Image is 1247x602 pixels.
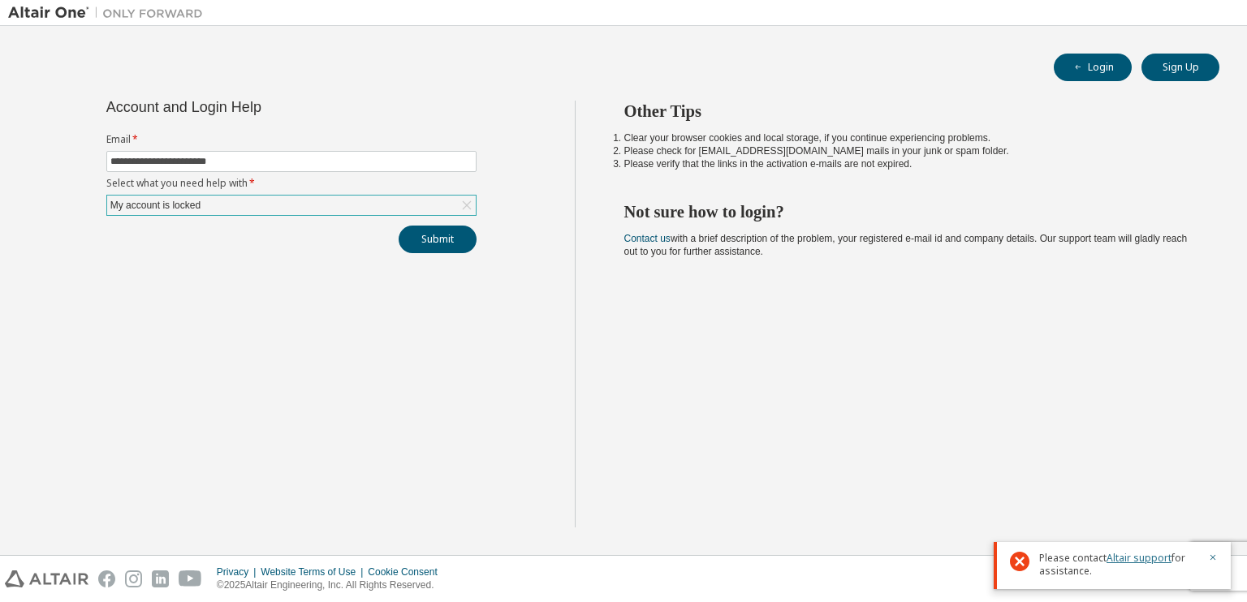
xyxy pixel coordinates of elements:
[261,565,368,578] div: Website Terms of Use
[106,177,477,190] label: Select what you need help with
[217,578,447,592] p: © 2025 Altair Engineering, Inc. All Rights Reserved.
[624,157,1191,170] li: Please verify that the links in the activation e-mails are not expired.
[624,131,1191,144] li: Clear your browser cookies and local storage, if you continue experiencing problems.
[624,144,1191,157] li: Please check for [EMAIL_ADDRESS][DOMAIN_NAME] mails in your junk or spam folder.
[624,201,1191,222] h2: Not sure how to login?
[106,133,477,146] label: Email
[107,196,476,215] div: My account is locked
[125,570,142,587] img: instagram.svg
[179,570,202,587] img: youtube.svg
[1039,552,1198,578] span: Please contact for assistance.
[1054,54,1132,81] button: Login
[98,570,115,587] img: facebook.svg
[5,570,88,587] img: altair_logo.svg
[1141,54,1219,81] button: Sign Up
[1107,551,1171,565] a: Altair support
[624,233,1188,257] span: with a brief description of the problem, your registered e-mail id and company details. Our suppo...
[368,565,447,578] div: Cookie Consent
[217,565,261,578] div: Privacy
[399,226,477,253] button: Submit
[108,196,203,214] div: My account is locked
[152,570,169,587] img: linkedin.svg
[8,5,211,21] img: Altair One
[624,101,1191,122] h2: Other Tips
[624,233,671,244] a: Contact us
[106,101,403,114] div: Account and Login Help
